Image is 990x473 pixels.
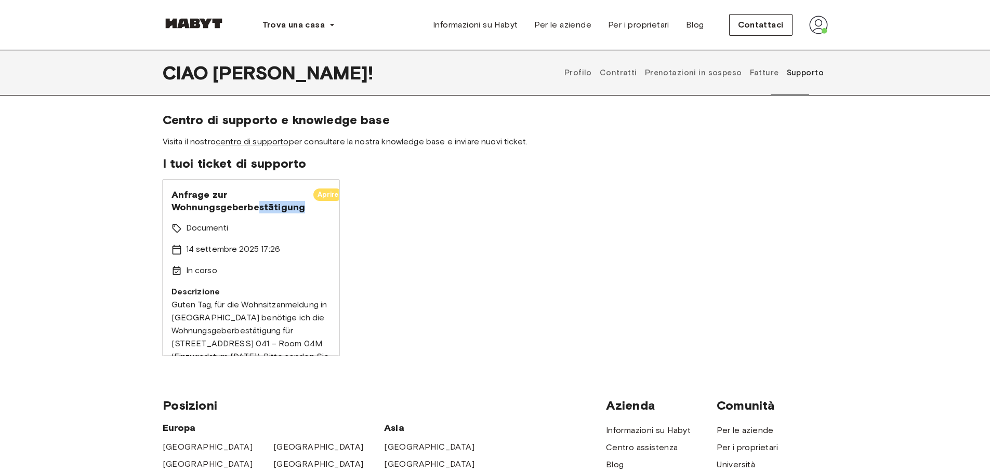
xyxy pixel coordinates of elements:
font: Contratti [600,68,637,77]
font: CIAO [163,61,209,84]
font: Comunità [717,398,775,413]
font: [GEOGRAPHIC_DATA] [163,459,253,469]
font: [GEOGRAPHIC_DATA] [273,459,364,469]
font: Per i proprietari [717,442,778,452]
a: Per i proprietari [600,15,678,35]
a: Per le aziende [717,424,774,437]
font: per consultare la nostra knowledge base e inviare nuovi ticket. [289,137,527,146]
a: Blog [678,15,712,35]
font: Visita il nostro [163,137,216,146]
font: Blog [606,460,624,469]
a: Blog [606,458,624,471]
a: [GEOGRAPHIC_DATA] [163,441,253,453]
font: Blog [686,20,704,30]
font: [GEOGRAPHIC_DATA] [163,442,253,452]
img: avatar [809,16,828,34]
font: Per le aziende [534,20,591,30]
font: Centro di supporto e knowledge base [163,112,390,127]
font: 14 settembre 2025 17:26 [186,244,280,254]
button: Contattaci [729,14,793,36]
a: [GEOGRAPHIC_DATA] [163,458,253,470]
font: Contattaci [738,20,784,30]
font: Anfrage zur Wohnungsgeberbestätigung [171,189,306,213]
font: [GEOGRAPHIC_DATA] [273,442,364,452]
a: [GEOGRAPHIC_DATA] [384,458,474,470]
font: Documenti [186,223,228,233]
a: Per i proprietari [717,441,778,454]
a: [GEOGRAPHIC_DATA] [384,441,474,453]
a: centro di supporto [216,137,289,146]
font: Asia [384,422,404,434]
a: [GEOGRAPHIC_DATA] [273,458,364,470]
font: Profilo [564,68,592,77]
font: Prenotazioni in sospeso [645,68,742,77]
font: Centro assistenza [606,442,678,452]
font: [GEOGRAPHIC_DATA] [384,442,474,452]
a: Per le aziende [526,15,600,35]
font: Aprire [318,191,338,198]
font: I tuoi ticket di supporto [163,156,307,171]
div: schede del profilo utente [560,50,827,96]
a: Informazioni su Habyt [606,424,691,437]
font: [GEOGRAPHIC_DATA] [384,459,474,469]
font: Università [717,460,755,469]
font: Per i proprietari [608,20,669,30]
font: Fatture [750,68,779,77]
button: Trova una casa [254,15,344,35]
font: In corso [186,265,217,275]
a: Università [717,458,755,471]
font: ! [368,61,373,84]
font: Europa [163,422,196,434]
font: Guten Tag, für die Wohnsitzanmeldung in [GEOGRAPHIC_DATA] benötige ich die Wohnungsgeberbestätigu... [171,300,330,374]
font: Trova una casa [262,20,325,30]
img: Abitudine [163,18,225,29]
font: Informazioni su Habyt [606,425,691,435]
a: Centro assistenza [606,441,678,454]
font: Informazioni su Habyt [433,20,518,30]
font: Azienda [606,398,655,413]
font: Per le aziende [717,425,774,435]
font: Posizioni [163,398,217,413]
font: [PERSON_NAME] [213,61,368,84]
font: Supporto [787,68,824,77]
font: Descrizione [171,287,220,296]
a: [GEOGRAPHIC_DATA] [273,441,364,453]
a: Informazioni su Habyt [425,15,526,35]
